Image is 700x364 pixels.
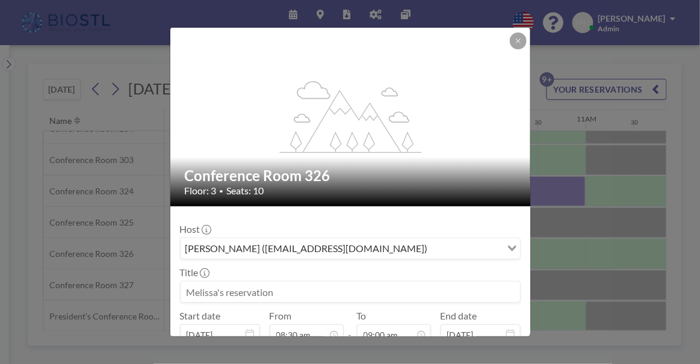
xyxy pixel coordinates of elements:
[181,238,520,259] div: Search for option
[279,80,421,152] g: flex-grow: 1.2;
[348,314,352,341] span: -
[180,223,210,235] label: Host
[227,185,264,197] span: Seats: 10
[180,310,221,322] label: Start date
[183,241,430,256] span: [PERSON_NAME] ([EMAIL_ADDRESS][DOMAIN_NAME])
[185,167,517,185] h2: Conference Room 326
[270,310,292,322] label: From
[357,310,367,322] label: To
[185,185,217,197] span: Floor: 3
[441,310,477,322] label: End date
[220,187,224,196] span: •
[180,267,208,279] label: Title
[432,241,500,256] input: Search for option
[181,282,520,302] input: Melissa's reservation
